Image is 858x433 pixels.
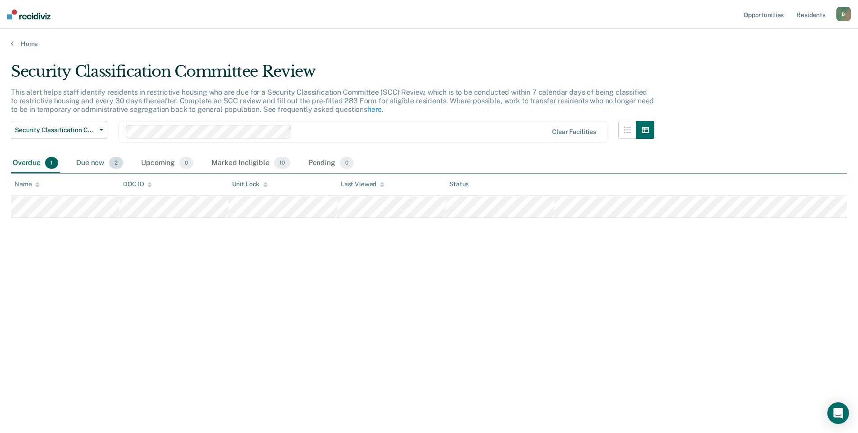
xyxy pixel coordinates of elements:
[836,7,851,21] button: B
[11,62,654,88] div: Security Classification Committee Review
[827,402,849,424] div: Open Intercom Messenger
[341,180,384,188] div: Last Viewed
[274,157,290,169] span: 10
[7,9,50,19] img: Recidiviz
[123,180,152,188] div: DOC ID
[179,157,193,169] span: 0
[232,180,268,188] div: Unit Lock
[11,121,107,139] button: Security Classification Committee Review
[15,126,96,134] span: Security Classification Committee Review
[109,157,123,169] span: 2
[74,153,125,173] div: Due now2
[45,157,58,169] span: 1
[340,157,354,169] span: 0
[11,88,654,114] p: This alert helps staff identify residents in restrictive housing who are due for a Security Class...
[14,180,40,188] div: Name
[139,153,195,173] div: Upcoming0
[306,153,356,173] div: Pending0
[449,180,469,188] div: Status
[11,40,847,48] a: Home
[367,105,382,114] a: here
[552,128,596,136] div: Clear facilities
[11,153,60,173] div: Overdue1
[210,153,292,173] div: Marked Ineligible10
